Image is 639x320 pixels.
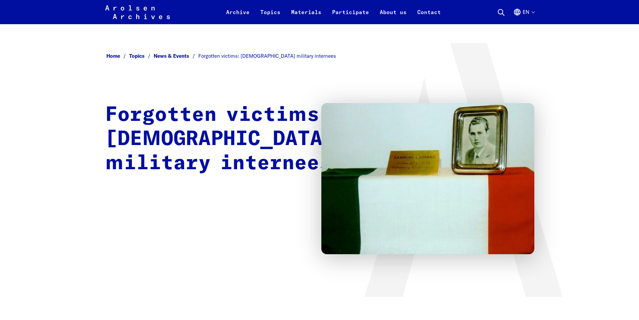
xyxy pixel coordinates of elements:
[374,8,412,24] a: About us
[255,8,286,24] a: Topics
[221,8,255,24] a: Archive
[221,4,446,20] nav: Primary
[105,103,335,176] h1: Forgotten victims: [DEMOGRAPHIC_DATA] military internees
[412,8,446,24] a: Contact
[198,53,336,59] span: Forgotten victims: [DEMOGRAPHIC_DATA] military internees
[286,8,327,24] a: Materials
[105,51,534,61] nav: Breadcrumb
[327,8,374,24] a: Participate
[129,53,154,59] a: Topics
[154,53,198,59] a: News & Events
[513,8,534,24] button: English, language selection
[106,53,129,59] a: Home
